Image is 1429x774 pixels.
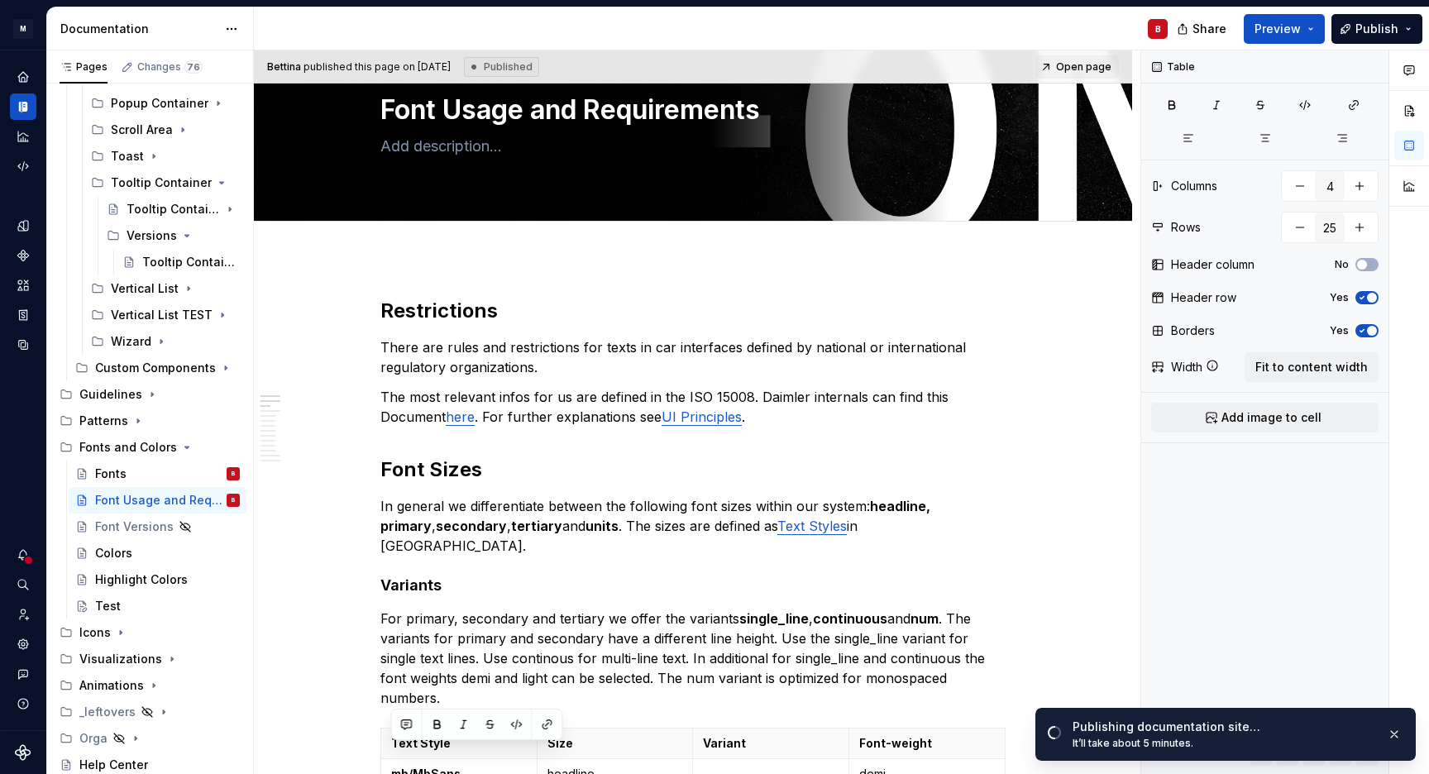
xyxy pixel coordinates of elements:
div: _leftovers [53,699,246,725]
div: Vertical List [111,280,179,297]
span: 76 [184,60,203,74]
button: Fit to content width [1245,352,1379,382]
span: Fit to content width [1255,359,1368,375]
div: Documentation [60,21,217,37]
div: Guidelines [79,386,142,403]
a: Storybook stories [10,302,36,328]
a: Assets [10,272,36,299]
p: In general we differentiate between the following font sizes within our system: , , and . The siz... [380,496,1006,556]
a: UI Principles [662,408,742,425]
span: Open page [1056,60,1111,74]
a: Invite team [10,601,36,628]
button: M [3,11,43,46]
div: _leftovers [79,704,136,720]
a: Test [69,593,246,619]
div: B [1155,22,1161,36]
p: Font-weight [859,735,995,752]
a: Open page [1035,55,1119,79]
a: Tooltip Container [100,196,246,222]
div: Pages [60,60,108,74]
button: Contact support [10,661,36,687]
a: Text Styles [777,518,847,534]
div: Home [10,64,36,90]
div: Patterns [53,408,246,434]
p: For primary, secondary and tertiary we offer the variants , and . The variants for primary and se... [380,609,1006,708]
a: Documentation [10,93,36,120]
strong: continuous [813,610,887,627]
a: Design tokens [10,213,36,239]
a: Code automation [10,153,36,179]
strong: num [910,610,939,627]
a: Highlight Colors [69,566,246,593]
div: Custom Components [95,360,216,376]
a: Font Versions [69,514,246,540]
a: Analytics [10,123,36,150]
button: Notifications [10,542,36,568]
a: FontsB [69,461,246,487]
div: Publishing documentation site… [1073,719,1374,735]
div: Icons [79,624,111,641]
div: Test [95,598,121,614]
div: Scroll Area [111,122,173,138]
h2: Font Sizes [380,456,1006,483]
button: Share [1169,14,1237,44]
div: Versions [100,222,246,249]
div: Popup Container [111,95,208,112]
span: Preview [1255,21,1301,37]
p: There are rules and restrictions for texts in car interfaces defined by national or international... [380,337,1006,377]
div: Colors [95,545,132,561]
span: Bettina [267,60,301,73]
a: Data sources [10,332,36,358]
div: Published [464,57,539,77]
div: Columns [1171,178,1217,194]
div: Tooltip Container [84,170,246,196]
div: Orga [79,730,108,747]
div: Guidelines [53,381,246,408]
button: Search ⌘K [10,571,36,598]
span: Add image to cell [1221,409,1321,426]
div: Versions [127,227,177,244]
div: Vertical List TEST [111,307,213,323]
svg: Supernova Logo [15,744,31,761]
div: Vertical List [84,275,246,302]
div: Fonts and Colors [79,439,177,456]
div: Scroll Area [84,117,246,143]
button: Preview [1244,14,1325,44]
span: published this page on [DATE] [267,60,451,74]
div: Tooltip Container - Versions [142,254,237,270]
a: Components [10,242,36,269]
div: Patterns [79,413,128,429]
textarea: Font Usage and Requirements [377,90,1002,130]
a: here [446,408,475,425]
div: Header column [1171,256,1255,273]
div: Borders [1171,322,1215,339]
strong: tertiary [511,518,562,534]
div: Wizard [84,328,246,355]
div: Highlight Colors [95,571,188,588]
div: Orga [53,725,246,752]
div: B [232,466,236,482]
div: B [232,492,236,509]
div: Header row [1171,289,1236,306]
div: Changes [137,60,203,74]
button: Add image to cell [1151,403,1379,432]
strong: secondary [436,518,507,534]
div: Settings [10,631,36,657]
div: Tooltip Container [111,174,212,191]
div: Width [1171,359,1202,375]
div: Font Versions [95,518,174,535]
div: Fonts [95,466,127,482]
div: Animations [79,677,144,694]
label: Yes [1330,324,1349,337]
div: Icons [53,619,246,646]
p: Text Style [391,735,527,752]
p: Size [547,735,683,752]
